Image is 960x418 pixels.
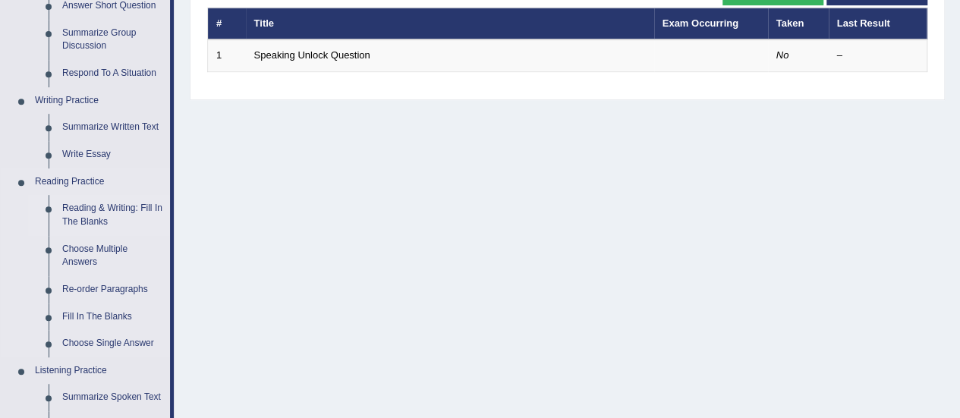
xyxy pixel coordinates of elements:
a: Reading Practice [28,168,170,196]
a: Re-order Paragraphs [55,276,170,303]
a: Listening Practice [28,357,170,385]
th: Taken [768,8,829,39]
a: Fill In The Blanks [55,303,170,331]
a: Reading & Writing: Fill In The Blanks [55,195,170,235]
a: Choose Multiple Answers [55,236,170,276]
a: Exam Occurring [663,17,738,29]
a: Writing Practice [28,87,170,115]
em: No [776,49,789,61]
a: Summarize Spoken Text [55,384,170,411]
th: # [208,8,246,39]
a: Speaking Unlock Question [254,49,370,61]
div: – [837,49,919,63]
a: Respond To A Situation [55,60,170,87]
td: 1 [208,39,246,71]
a: Write Essay [55,141,170,168]
th: Title [246,8,654,39]
a: Choose Single Answer [55,330,170,357]
th: Last Result [829,8,927,39]
a: Summarize Group Discussion [55,20,170,60]
a: Summarize Written Text [55,114,170,141]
